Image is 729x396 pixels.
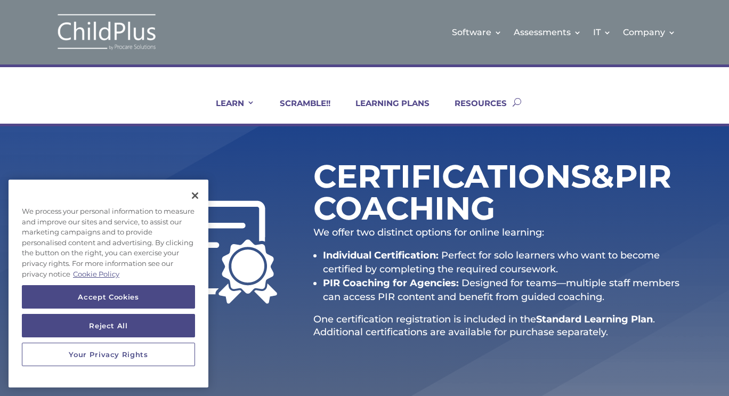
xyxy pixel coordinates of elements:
[9,180,208,387] div: Cookie banner
[323,248,693,276] li: Perfect for solo learners who want to become certified by completing the required coursework.
[313,313,536,325] span: One certification registration is included in the
[441,98,507,124] a: RESOURCES
[313,313,655,337] span: . Additional certifications are available for purchase separately.
[73,270,119,278] a: More information about your privacy, opens in a new tab
[342,98,430,124] a: LEARNING PLANS
[22,314,195,337] button: Reject All
[266,98,330,124] a: SCRAMBLE!!
[313,160,596,230] h1: Certifications PIR Coaching
[593,11,611,54] a: IT
[323,277,459,289] strong: PIR Coaching for Agencies:
[323,276,693,304] li: Designed for teams—multiple staff members can access PIR content and benefit from guided coaching.
[203,98,255,124] a: LEARN
[514,11,581,54] a: Assessments
[22,343,195,366] button: Your Privacy Rights
[22,285,195,309] button: Accept Cookies
[536,313,653,325] strong: Standard Learning Plan
[323,249,439,261] strong: Individual Certification:
[591,157,614,196] span: &
[313,227,544,238] span: We offer two distinct options for online learning:
[9,180,208,387] div: Privacy
[183,184,207,207] button: Close
[623,11,676,54] a: Company
[452,11,502,54] a: Software
[9,201,208,285] div: We process your personal information to measure and improve our sites and service, to assist our ...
